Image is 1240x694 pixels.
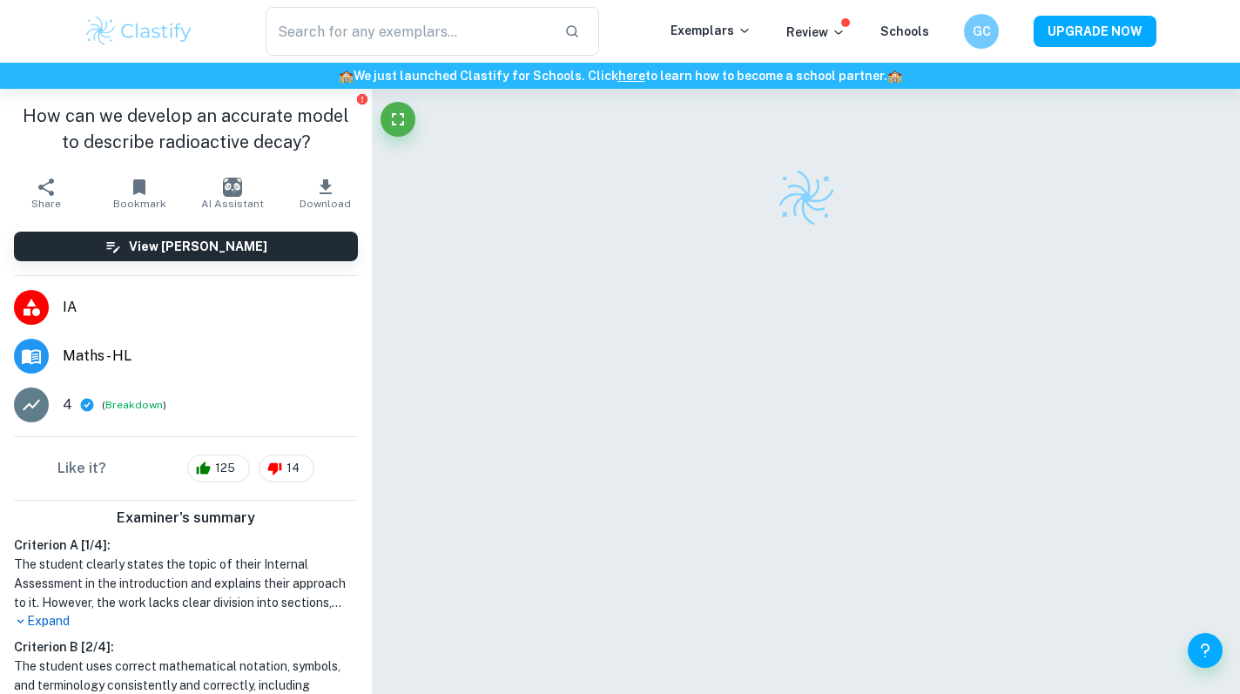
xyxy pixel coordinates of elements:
h1: The student clearly states the topic of their Internal Assessment in the introduction and explain... [14,555,358,612]
span: 14 [277,460,309,477]
h6: GC [972,22,992,41]
span: 🏫 [339,69,354,83]
button: GC [964,14,999,49]
p: Exemplars [671,21,751,40]
h6: We just launched Clastify for Schools. Click to learn how to become a school partner. [3,66,1237,85]
button: Download [279,169,372,218]
h6: Like it? [57,458,106,479]
div: 125 [187,455,250,482]
span: 🏫 [887,69,902,83]
span: Bookmark [113,198,166,210]
p: 4 [63,394,72,415]
h6: View [PERSON_NAME] [129,237,267,256]
input: Search for any exemplars... [266,7,550,56]
span: Download [300,198,351,210]
button: AI Assistant [186,169,280,218]
a: here [618,69,645,83]
button: View [PERSON_NAME] [14,232,358,261]
button: UPGRADE NOW [1034,16,1156,47]
button: Help and Feedback [1188,633,1223,668]
h6: Examiner's summary [7,508,365,529]
img: Clastify logo [84,14,194,49]
a: Schools [880,24,929,38]
span: Maths - HL [63,346,358,367]
div: 14 [259,455,314,482]
span: ( ) [102,397,166,414]
h6: Criterion B [ 2 / 4 ]: [14,637,358,657]
span: 125 [206,460,245,477]
p: Expand [14,612,358,630]
h6: Criterion A [ 1 / 4 ]: [14,536,358,555]
span: Share [31,198,61,210]
h1: How can we develop an accurate model to describe radioactive decay? [14,103,358,155]
span: AI Assistant [201,198,264,210]
button: Report issue [355,92,368,105]
button: Bookmark [93,169,186,218]
img: AI Assistant [223,178,242,197]
span: IA [63,297,358,318]
img: Clastify logo [776,167,837,228]
button: Breakdown [105,397,163,413]
button: Fullscreen [381,102,415,137]
p: Review [786,23,846,42]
